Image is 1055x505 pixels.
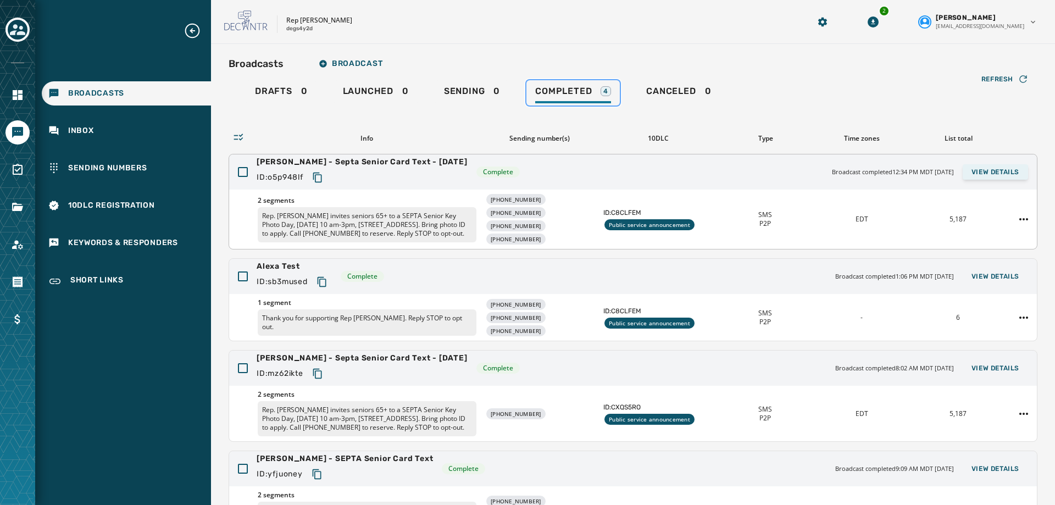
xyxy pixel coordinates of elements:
button: Copy text to clipboard [312,272,332,292]
span: [PERSON_NAME] - Septa Senior Card Text - [DATE] [257,353,468,364]
span: SMS [758,405,772,414]
div: 0 [444,86,500,103]
a: Navigate to Surveys [5,158,30,182]
a: Navigate to Keywords & Responders [42,231,211,255]
span: [PERSON_NAME] [936,13,996,22]
p: Thank you for supporting Rep [PERSON_NAME]. Reply STOP to opt out. [258,309,476,336]
span: P2P [759,318,771,326]
button: View Details [963,269,1028,284]
span: Broadcast completed 12:34 PM MDT [DATE] [832,168,954,177]
a: Navigate to Sending Numbers [42,156,211,180]
div: 0 [343,86,409,103]
button: Copy text to clipboard [307,464,327,484]
button: Copy text to clipboard [308,168,327,187]
span: [PERSON_NAME] - SEPTA Senior Card Text [257,453,433,464]
button: Manage global settings [813,12,832,32]
div: 5,187 [914,409,1002,418]
div: [PHONE_NUMBER] [486,207,546,218]
span: 2 segments [258,491,476,500]
div: [PHONE_NUMBER] [486,234,546,245]
a: Navigate to Inbox [42,119,211,143]
span: Broadcasts [68,88,124,99]
a: Navigate to Billing [5,307,30,331]
span: Broadcast completed 8:02 AM MDT [DATE] [835,364,954,373]
p: Rep [PERSON_NAME] [286,16,352,25]
div: Public service announcement [604,219,695,230]
div: List total [914,134,1002,143]
span: Complete [347,272,377,281]
div: 6 [914,313,1002,322]
span: Complete [483,168,513,176]
a: Navigate to Short Links [42,268,211,295]
p: Rep. [PERSON_NAME] invites seniors 65+ to a SEPTA Senior Key Photo Day, [DATE] 10 am-3pm, [STREET... [258,401,476,436]
span: Broadcast completed 9:09 AM MDT [DATE] [835,464,954,474]
button: Toggle account select drawer [5,18,30,42]
div: Sending number(s) [485,134,595,143]
a: Canceled0 [637,80,720,106]
a: Navigate to Account [5,232,30,257]
div: Public service announcement [604,414,695,425]
span: Complete [483,364,513,373]
button: View Details [963,164,1028,180]
span: Inbox [68,125,94,136]
a: Launched0 [334,80,418,106]
button: View Details [963,360,1028,376]
span: Broadcast [319,59,382,68]
span: Short Links [70,275,124,288]
span: SMS [758,210,772,219]
a: Navigate to Orders [5,270,30,294]
div: Type [721,134,809,143]
button: User settings [914,9,1042,35]
div: Info [257,134,476,143]
button: Broadcast [310,53,391,75]
button: Alexa Test action menu [1015,309,1032,326]
span: View Details [971,464,1019,473]
span: Refresh [981,75,1013,84]
div: 5,187 [914,215,1002,224]
span: [PERSON_NAME] - Septa Senior Card Text - [DATE] [257,157,468,168]
p: degs4y2d [286,25,313,33]
span: View Details [971,364,1019,373]
span: ID: C8CLFEM [603,307,713,315]
span: View Details [971,272,1019,281]
span: ID: yfjuoney [257,469,303,480]
div: [PHONE_NUMBER] [486,325,546,336]
button: Copy text to clipboard [308,364,327,384]
a: Navigate to Files [5,195,30,219]
div: [PHONE_NUMBER] [486,312,546,323]
div: Time zones [818,134,906,143]
div: EDT [818,215,905,224]
div: 4 [601,86,611,96]
div: 0 [255,86,308,103]
span: Completed [535,86,592,97]
h2: Broadcasts [229,56,284,71]
div: [PHONE_NUMBER] [486,194,546,205]
span: Broadcast completed 1:06 PM MDT [DATE] [835,272,954,281]
span: ID: o5p948lf [257,172,303,183]
button: Download Menu [863,12,883,32]
span: Sending [444,86,485,97]
span: Drafts [255,86,292,97]
span: 2 segments [258,196,476,205]
span: 10DLC Registration [68,200,155,211]
span: 1 segment [258,298,476,307]
button: Staats - Septa Senior Card Text - 10-2-25 action menu [1015,405,1032,423]
a: Drafts0 [246,80,316,106]
span: SMS [758,309,772,318]
span: ID: C8CLFEM [603,208,713,217]
span: P2P [759,414,771,423]
button: Staats - Septa Senior Card Text - 10-8-25 action menu [1015,210,1032,228]
div: Public service announcement [604,318,695,329]
div: 0 [646,86,711,103]
span: Sending Numbers [68,163,147,174]
span: ID: CXQS5RO [603,403,713,412]
a: Completed4 [526,80,620,106]
span: [EMAIL_ADDRESS][DOMAIN_NAME] [936,22,1024,30]
div: [PHONE_NUMBER] [486,220,546,231]
span: P2P [759,219,771,228]
span: 2 segments [258,390,476,399]
span: Launched [343,86,393,97]
button: Refresh [973,70,1037,88]
a: Navigate to Messaging [5,120,30,145]
a: Navigate to 10DLC Registration [42,193,211,218]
